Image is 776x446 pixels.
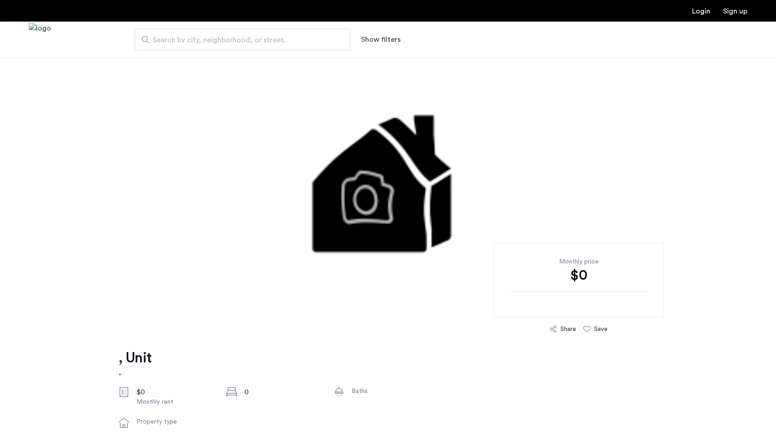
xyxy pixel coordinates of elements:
[508,257,649,266] div: Monthly price
[244,387,320,397] div: 0
[692,8,710,15] a: Login
[352,387,427,396] div: Baths
[119,367,151,378] h2: ,
[153,35,325,45] span: Search by city, neighborhood, or street.
[508,266,649,284] div: $0
[723,8,747,15] a: Registration
[137,417,212,426] div: Property type
[119,349,151,378] a: , Unit,
[29,23,51,57] img: logo
[137,387,212,397] div: $0
[594,325,608,334] div: Save
[135,29,350,50] input: Apartment Search
[137,397,212,406] div: Monthly rent
[29,23,51,57] a: Cazamio Logo
[140,58,636,327] img: 1.gif
[560,325,576,334] div: Share
[361,34,401,45] button: Show or hide filters
[119,349,151,367] h1: , Unit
